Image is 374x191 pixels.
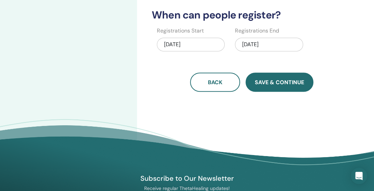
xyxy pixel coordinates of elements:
div: [DATE] [157,38,225,51]
h4: Subscribe to Our Newsletter [108,174,266,183]
span: Save & Continue [255,79,304,86]
button: Save & Continue [246,73,313,92]
button: Back [190,73,240,92]
h3: When can people register? [148,9,356,21]
label: Registrations End [235,27,279,35]
label: Registrations Start [157,27,204,35]
span: Back [208,79,222,86]
div: [DATE] [235,38,303,51]
div: Open Intercom Messenger [351,168,367,184]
